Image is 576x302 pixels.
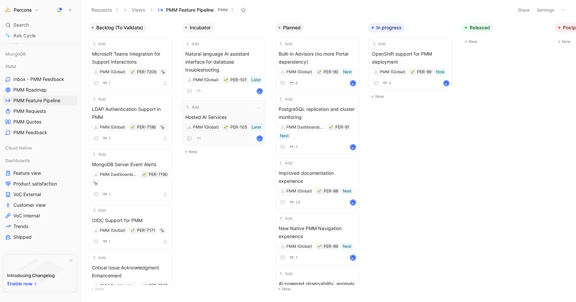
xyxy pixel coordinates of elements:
[13,191,41,198] span: VoC External
[317,244,322,249] div: 🌱
[92,105,169,121] span: LDAP Authentication Support in PMM
[3,200,77,210] a: Customer view
[101,80,112,87] button: 1
[92,50,169,66] span: Microsoft Teams Integration for Support Interactions
[130,70,135,74] button: 🌱
[3,62,77,72] div: PMM
[13,119,41,125] span: PMM Quotes
[13,212,40,219] span: VoC Internal
[335,124,349,131] div: PER-91
[3,128,77,138] a: PMM Feedback
[317,70,322,74] button: 🌱
[351,145,355,150] img: avatar
[459,20,552,49] div: ReleasedNew
[109,240,111,244] span: 1
[193,124,219,131] div: PMM (Global)
[3,49,77,59] div: MongoDB
[3,20,77,30] div: Search
[131,229,135,233] img: 🌱
[7,279,38,288] button: Enable now
[182,23,214,32] button: Incubator
[68,234,75,240] button: View actions
[317,245,321,249] img: 🌱
[279,50,356,66] span: Built-in Advisors (no more Portal dependency)
[68,87,75,93] button: View actions
[13,97,60,104] span: PMM Feature Pipeline
[283,24,301,31] span: Planned
[68,212,75,219] button: View actions
[182,38,266,98] a: AddNatural language AI assistant interface for database troubleshootingPMM (Global)Lateravatar
[279,96,293,103] button: Add
[3,5,40,15] button: PerconaPercona
[295,256,298,260] span: 7
[376,24,402,31] span: In progress
[3,168,77,178] a: Feature view
[193,77,219,83] div: PMM (Global)
[68,108,75,115] button: View actions
[470,24,490,31] span: Released
[252,124,261,131] div: Later
[68,180,75,187] button: View actions
[137,227,155,234] div: PER-7171
[279,280,356,296] span: AI-powered observability, anomaly detection and optimization
[3,155,77,165] div: Dashboards
[317,70,321,74] img: 🌱
[279,105,356,121] span: PostgreSQL replication and cluster monitoring
[182,148,270,156] button: New
[137,124,156,131] div: PER-7196
[279,270,293,277] button: Add
[130,125,135,130] button: 🌱
[324,243,338,250] div: PER-89
[351,200,355,205] img: avatar
[276,212,359,265] a: AddNew Native PMM Navigation experiencePMM (Global)Next7avatar
[4,7,11,13] img: Percona
[257,89,262,94] img: avatar
[92,207,107,214] button: Add
[109,137,111,141] span: 1
[86,20,179,296] div: Backlog (To Validate)New
[13,234,32,240] span: Shipped
[462,23,493,32] button: Released
[142,284,146,288] img: 🌱
[100,69,125,75] div: PMM (Global)
[185,113,263,121] span: Hosted AI Services
[68,119,75,125] button: View actions
[329,126,333,130] img: 🌱
[13,87,47,93] span: PMM Roadmap
[230,77,247,83] div: PER-101
[368,93,456,101] button: New
[13,21,29,29] span: Search
[436,69,445,75] div: Now
[3,221,77,231] a: Trends
[224,78,228,82] img: 🌱
[92,264,169,280] span: Critical Issue Acknowledgment Enhancement
[351,81,355,86] img: avatar
[92,41,107,47] button: Add
[279,169,356,185] span: Improved documentation experience
[96,24,143,31] span: Backlog (To Validate)
[288,254,299,261] button: 7
[68,129,75,136] button: View actions
[129,5,148,15] button: Views
[131,126,135,130] img: 🌱
[92,254,107,261] button: Add
[368,23,405,32] button: In progress
[92,96,107,103] button: Add
[92,216,169,224] span: OIDC Support for PMM
[68,223,75,230] button: View actions
[317,189,321,193] img: 🌱
[68,170,75,176] button: View actions
[88,5,122,15] button: Requests
[89,148,172,201] a: AddMongoDB Server Event AlertsPMM Dashboards & Alerting1
[3,117,77,127] a: PMM Quotes
[329,125,333,130] div: 🌱
[275,23,304,32] button: Planned
[3,74,77,84] a: Inbox - PMM Feedback
[279,215,293,222] button: Add
[179,20,272,159] div: IncubatorNew
[286,69,312,75] div: PMM (Global)
[286,124,324,131] div: PMM Dashboards & Alerting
